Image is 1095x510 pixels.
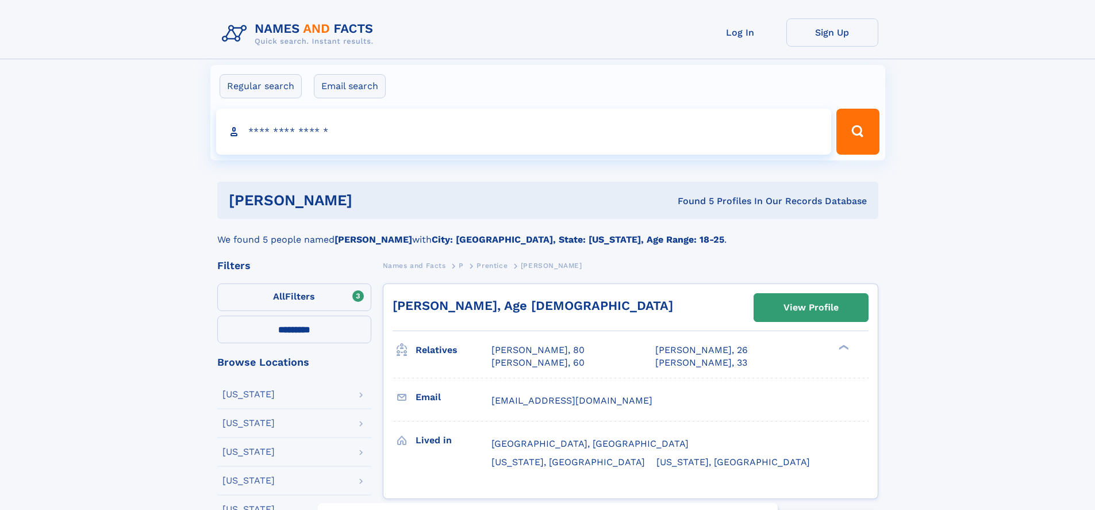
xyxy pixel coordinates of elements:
[335,234,412,245] b: [PERSON_NAME]
[216,109,832,155] input: search input
[222,419,275,428] div: [US_STATE]
[383,258,446,273] a: Names and Facts
[459,262,464,270] span: P
[786,18,878,47] a: Sign Up
[416,388,491,407] h3: Email
[217,260,371,271] div: Filters
[694,18,786,47] a: Log In
[217,283,371,311] label: Filters
[656,457,810,467] span: [US_STATE], [GEOGRAPHIC_DATA]
[222,476,275,485] div: [US_STATE]
[491,457,645,467] span: [US_STATE], [GEOGRAPHIC_DATA]
[491,395,652,406] span: [EMAIL_ADDRESS][DOMAIN_NAME]
[521,262,582,270] span: [PERSON_NAME]
[783,294,839,321] div: View Profile
[655,344,748,356] a: [PERSON_NAME], 26
[836,109,879,155] button: Search Button
[836,344,850,351] div: ❯
[655,356,747,369] a: [PERSON_NAME], 33
[754,294,868,321] a: View Profile
[459,258,464,273] a: P
[515,195,867,208] div: Found 5 Profiles In Our Records Database
[220,74,302,98] label: Regular search
[491,344,585,356] a: [PERSON_NAME], 80
[393,298,673,313] a: [PERSON_NAME], Age [DEMOGRAPHIC_DATA]
[416,431,491,450] h3: Lived in
[273,291,285,302] span: All
[314,74,386,98] label: Email search
[217,18,383,49] img: Logo Names and Facts
[477,258,508,273] a: Prentice
[491,356,585,369] a: [PERSON_NAME], 60
[491,438,689,449] span: [GEOGRAPHIC_DATA], [GEOGRAPHIC_DATA]
[222,390,275,399] div: [US_STATE]
[222,447,275,457] div: [US_STATE]
[217,357,371,367] div: Browse Locations
[229,193,515,208] h1: [PERSON_NAME]
[477,262,508,270] span: Prentice
[217,219,878,247] div: We found 5 people named with .
[416,340,491,360] h3: Relatives
[432,234,724,245] b: City: [GEOGRAPHIC_DATA], State: [US_STATE], Age Range: 18-25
